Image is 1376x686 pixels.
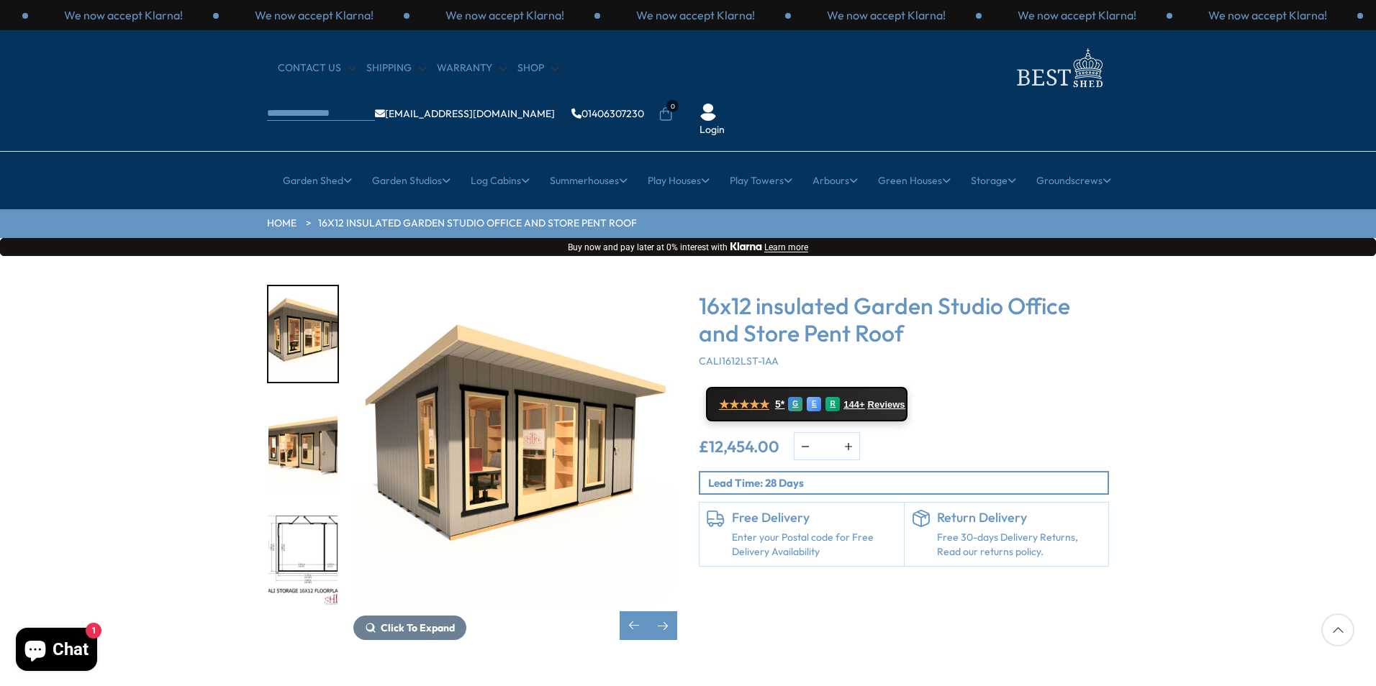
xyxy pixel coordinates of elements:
[445,7,564,23] p: We now accept Klarna!
[827,7,946,23] p: We now accept Klarna!
[1172,7,1363,23] div: 3 / 3
[12,628,101,674] inbox-online-store-chat: Shopify online store chat
[353,285,677,608] img: 16x12 insulated Garden Studio Office and Store Pent Roof - Best Shed
[28,7,219,23] div: 3 / 3
[64,7,183,23] p: We now accept Klarna!
[1008,45,1109,91] img: logo
[353,285,677,640] div: 4 / 9
[788,397,802,411] div: G
[267,510,339,608] div: 6 / 9
[706,387,907,421] a: ★★★★★ 5* G E R 144+ Reviews
[571,109,644,119] a: 01406307230
[699,355,779,367] span: CALI1612LST-1AA
[268,511,338,607] img: CaliStorage16x12FLOORPLAN_a5362bab-6f3d-4101-b22c-f6ce2fbc3dba_200x200.jpg
[372,163,451,198] a: Garden Studios
[878,163,951,198] a: Green Houses
[813,163,858,198] a: Arbours
[700,104,717,121] img: User Icon
[971,163,1016,198] a: Storage
[375,109,555,119] a: [EMAIL_ADDRESS][DOMAIN_NAME]
[708,475,1108,490] p: Lead Time: 28 Days
[471,163,530,198] a: Log Cabins
[381,621,455,634] span: Click To Expand
[255,7,374,23] p: We now accept Klarna!
[636,7,755,23] p: We now accept Klarna!
[648,163,710,198] a: Play Houses
[268,286,338,382] img: CaliStorage16x12LH_2bcaf534-2611-456c-a36d-8b68dad8818e_200x200.jpg
[719,398,769,411] span: ★★★★★
[732,531,897,559] a: Enter your Postal code for Free Delivery Availability
[648,611,677,640] div: Next slide
[283,163,352,198] a: Garden Shed
[843,399,864,411] span: 144+
[937,510,1102,526] h6: Return Delivery
[1036,163,1111,198] a: Groundscrews
[517,61,558,76] a: Shop
[353,616,466,640] button: Click To Expand
[1208,7,1327,23] p: We now accept Klarna!
[791,7,982,23] div: 1 / 3
[437,61,507,76] a: Warranty
[868,399,905,411] span: Reviews
[730,163,792,198] a: Play Towers
[699,292,1109,347] h3: 16x12 insulated Garden Studio Office and Store Pent Roof
[658,107,673,122] a: 0
[700,123,725,137] a: Login
[318,216,637,231] a: 16x12 insulated Garden Studio Office and Store Pent Roof
[825,397,840,411] div: R
[219,7,409,23] div: 1 / 3
[267,285,339,383] div: 4 / 9
[1018,7,1136,23] p: We now accept Klarna!
[982,7,1172,23] div: 2 / 3
[267,398,339,496] div: 5 / 9
[409,7,600,23] div: 2 / 3
[550,163,628,198] a: Summerhouses
[600,7,791,23] div: 3 / 3
[937,531,1102,559] p: Free 30-days Delivery Returns, Read our returns policy.
[666,100,679,112] span: 0
[699,439,779,454] ins: £12,454.00
[620,611,648,640] div: Previous slide
[267,216,297,231] a: HOME
[268,399,338,495] img: CaliStorage16x12RHajar_601e78e7-5381-4ab6-9eeb-b9a7ad87bd48_200x200.jpg
[278,61,356,76] a: CONTACT US
[366,61,426,76] a: Shipping
[807,397,821,411] div: E
[732,510,897,526] h6: Free Delivery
